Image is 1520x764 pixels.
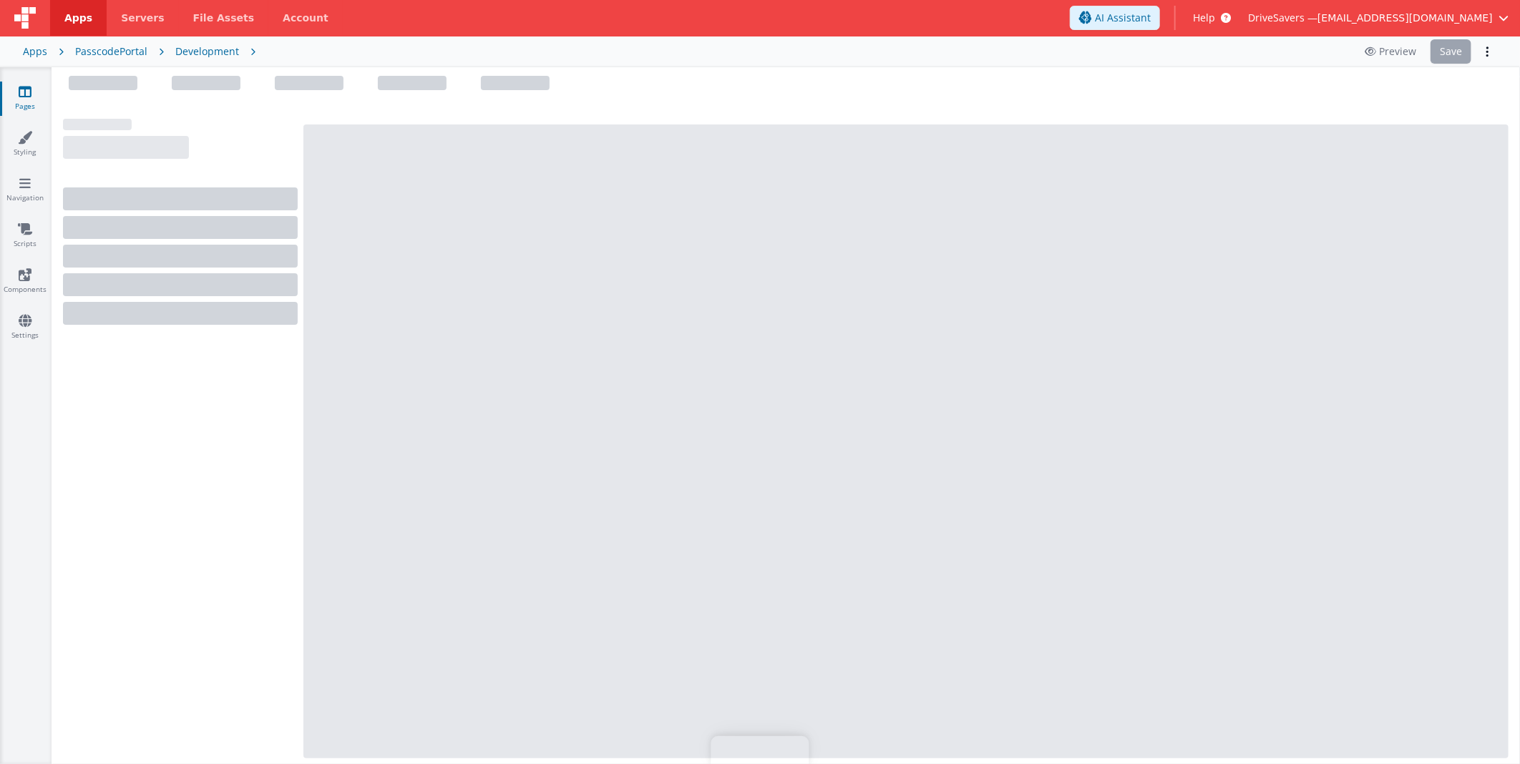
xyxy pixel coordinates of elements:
div: Development [175,44,239,59]
span: Help [1193,11,1215,25]
button: Options [1477,41,1497,62]
button: AI Assistant [1070,6,1160,30]
span: AI Assistant [1095,11,1151,25]
span: File Assets [193,11,255,25]
span: DriveSavers — [1248,11,1317,25]
div: PasscodePortal [75,44,147,59]
span: Servers [121,11,164,25]
button: Save [1431,39,1471,64]
button: DriveSavers — [EMAIL_ADDRESS][DOMAIN_NAME] [1248,11,1509,25]
span: Apps [64,11,92,25]
div: Apps [23,44,47,59]
button: Preview [1356,40,1425,63]
span: [EMAIL_ADDRESS][DOMAIN_NAME] [1317,11,1493,25]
